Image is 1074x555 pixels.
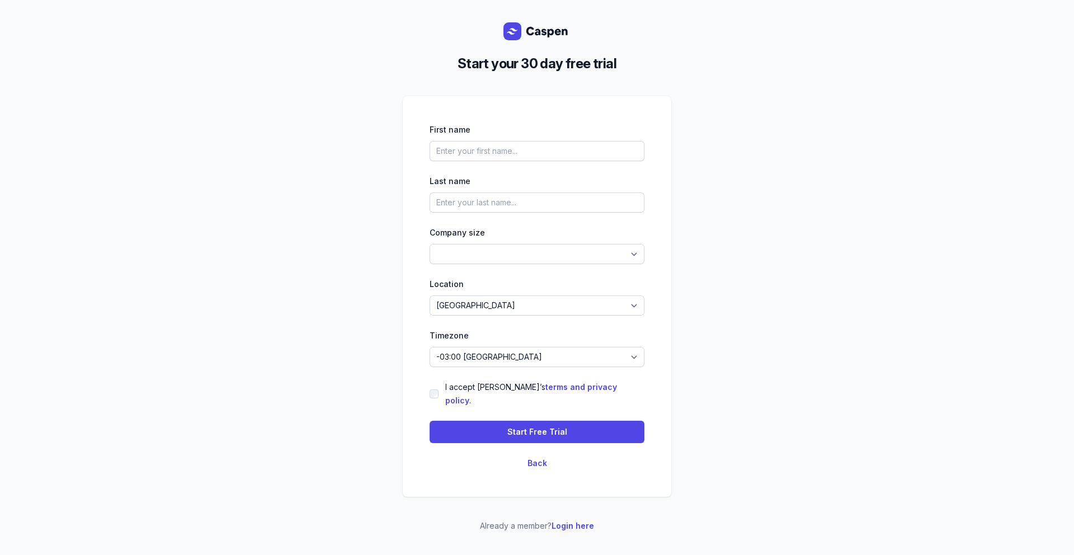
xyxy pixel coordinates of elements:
label: I accept [PERSON_NAME]’s . [445,380,644,407]
input: Enter your last name... [430,192,644,213]
div: Location [430,277,644,291]
h2: Start your 30 day free trial [412,54,662,74]
div: Company size [430,226,644,239]
div: Last name [430,175,644,188]
input: Enter your first name... [430,141,644,161]
p: Already a member? [403,519,671,533]
button: Start Free Trial [430,421,644,443]
a: Login here [552,521,594,530]
div: First name [430,123,644,137]
button: Back [527,457,547,470]
span: Start Free Trial [507,425,567,439]
div: Timezone [430,329,644,342]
